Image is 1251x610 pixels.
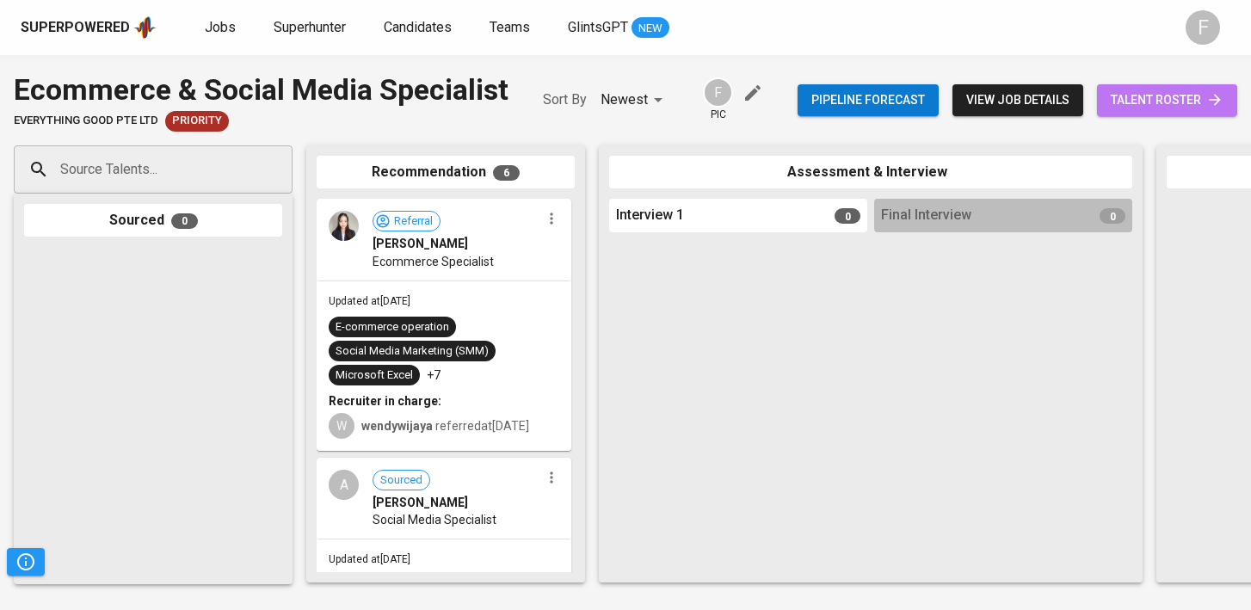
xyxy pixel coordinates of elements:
[568,19,628,35] span: GlintsGPT
[373,472,429,489] span: Sourced
[632,20,669,37] span: NEW
[283,168,287,171] button: Open
[329,553,410,565] span: Updated at [DATE]
[490,19,530,35] span: Teams
[1097,84,1237,116] a: talent roster
[21,18,130,38] div: Superpowered
[616,206,684,225] span: Interview 1
[274,19,346,35] span: Superhunter
[543,89,587,110] p: Sort By
[317,156,575,189] div: Recommendation
[1100,208,1125,224] span: 0
[493,165,520,181] span: 6
[798,84,939,116] button: Pipeline forecast
[205,19,236,35] span: Jobs
[387,213,440,230] span: Referral
[373,235,468,252] span: [PERSON_NAME]
[373,494,468,511] span: [PERSON_NAME]
[881,206,971,225] span: Final Interview
[336,367,413,384] div: Microsoft Excel
[329,211,359,241] img: b9ccf952fa2a4d811bee705e8c5725f7.jpeg
[609,156,1132,189] div: Assessment & Interview
[329,470,359,500] div: A
[171,213,198,229] span: 0
[384,19,452,35] span: Candidates
[336,319,449,336] div: E-commerce operation
[165,113,229,129] span: Priority
[811,89,925,111] span: Pipeline forecast
[568,17,669,39] a: GlintsGPT NEW
[966,89,1069,111] span: view job details
[361,419,529,433] span: referred at [DATE]
[14,69,508,111] div: Ecommerce & Social Media Specialist
[133,15,157,40] img: app logo
[1111,89,1223,111] span: talent roster
[329,295,410,307] span: Updated at [DATE]
[952,84,1083,116] button: view job details
[329,413,354,439] div: W
[835,208,860,224] span: 0
[317,199,571,451] div: Referral[PERSON_NAME]Ecommerce SpecialistUpdated at[DATE]E-commerce operationSocial Media Marketi...
[1186,10,1220,45] div: F
[427,367,441,384] p: +7
[703,77,733,122] div: pic
[329,394,441,408] b: Recruiter in charge:
[274,17,349,39] a: Superhunter
[601,89,648,110] p: Newest
[490,17,533,39] a: Teams
[14,113,158,129] span: Everything good Pte Ltd
[21,15,157,40] a: Superpoweredapp logo
[601,84,669,116] div: Newest
[7,548,45,576] button: Pipeline Triggers
[205,17,239,39] a: Jobs
[384,17,455,39] a: Candidates
[373,511,496,528] span: Social Media Specialist
[361,419,433,433] b: wendywijaya
[336,343,489,360] div: Social Media Marketing (SMM)
[373,253,494,270] span: Ecommerce Specialist
[703,77,733,108] div: F
[165,111,229,132] div: New Job received from Demand Team
[24,204,282,237] div: Sourced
